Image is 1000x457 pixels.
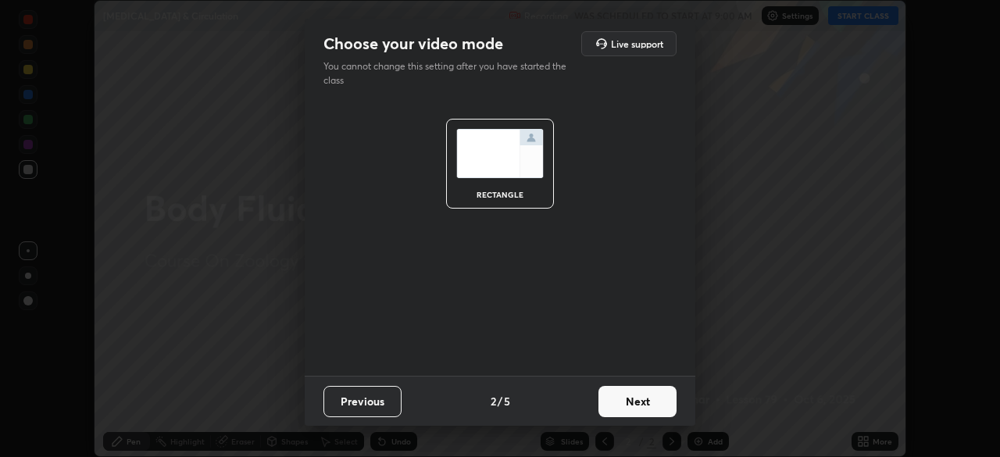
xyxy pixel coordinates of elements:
[323,59,577,87] p: You cannot change this setting after you have started the class
[469,191,531,198] div: rectangle
[456,129,544,178] img: normalScreenIcon.ae25ed63.svg
[498,393,502,409] h4: /
[611,39,663,48] h5: Live support
[323,34,503,54] h2: Choose your video mode
[323,386,402,417] button: Previous
[491,393,496,409] h4: 2
[504,393,510,409] h4: 5
[598,386,677,417] button: Next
